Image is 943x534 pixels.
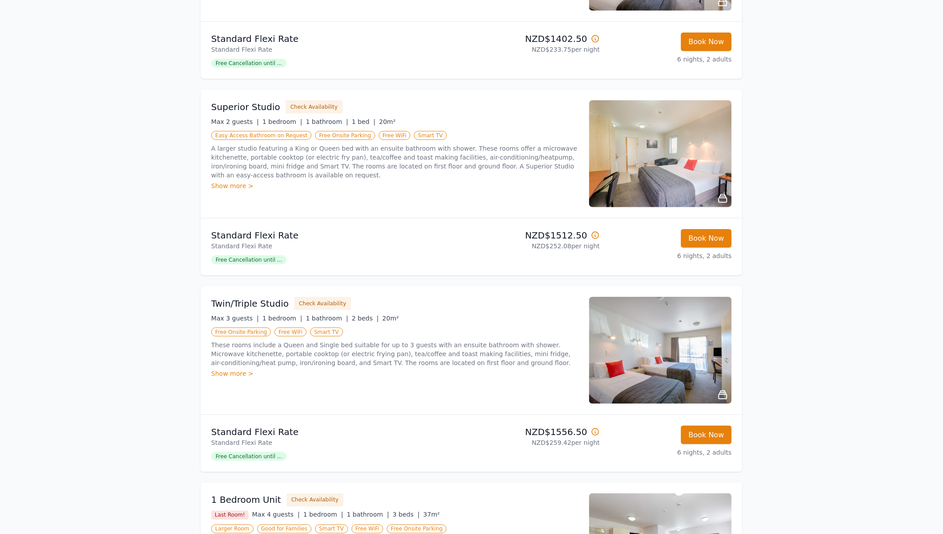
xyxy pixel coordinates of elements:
span: Last Room! [211,511,249,520]
p: Standard Flexi Rate [211,438,468,447]
button: Book Now [681,229,732,248]
span: 20m² [379,118,396,125]
p: Standard Flexi Rate [211,229,468,242]
span: 1 bedroom | [303,511,344,518]
h3: 1 Bedroom Unit [211,494,281,506]
span: Free WiFi [275,328,307,337]
p: Standard Flexi Rate [211,33,468,45]
button: Check Availability [287,493,344,507]
span: 1 bed | [352,118,375,125]
p: Standard Flexi Rate [211,426,468,438]
p: NZD$252.08 per night [475,242,600,251]
span: 20m² [382,315,399,322]
span: Larger Room [211,525,254,534]
span: Max 4 guests | [252,511,300,518]
span: 1 bedroom | [262,118,303,125]
p: 6 nights, 2 adults [607,251,732,260]
span: Free Cancellation until ... [211,255,287,264]
button: Check Availability [286,100,343,114]
p: NZD$233.75 per night [475,45,600,54]
span: Good for Families [257,525,312,534]
button: Book Now [681,33,732,51]
h3: Superior Studio [211,101,280,113]
p: These rooms include a Queen and Single bed suitable for up to 3 guests with an ensuite bathroom w... [211,341,578,367]
p: 6 nights, 2 adults [607,55,732,64]
p: 6 nights, 2 adults [607,448,732,457]
p: NZD$1556.50 [475,426,600,438]
span: Smart TV [315,525,348,534]
span: 1 bedroom | [262,315,303,322]
span: Free Onsite Parking [315,131,375,140]
span: 37m² [423,511,440,518]
span: 2 beds | [352,315,379,322]
p: NZD$259.42 per night [475,438,600,447]
span: 1 bathroom | [306,118,348,125]
p: Standard Flexi Rate [211,242,468,251]
span: 3 beds | [393,511,420,518]
p: NZD$1402.50 [475,33,600,45]
span: 1 bathroom | [347,511,389,518]
span: Easy Access Bathroom on Request [211,131,312,140]
span: Free Cancellation until ... [211,59,287,68]
h3: Twin/Triple Studio [211,297,289,310]
button: Book Now [681,426,732,444]
span: Free WiFi [379,131,411,140]
div: Show more > [211,181,578,190]
span: Free Cancellation until ... [211,452,287,461]
p: NZD$1512.50 [475,229,600,242]
span: Max 3 guests | [211,315,259,322]
span: 1 bathroom | [306,315,348,322]
div: Show more > [211,369,578,378]
span: Smart TV [310,328,343,337]
span: Free Onsite Parking [211,328,271,337]
span: Free Onsite Parking [387,525,447,534]
span: Free WiFi [352,525,384,534]
span: Smart TV [414,131,447,140]
p: A larger studio featuring a King or Queen bed with an ensuite bathroom with shower. These rooms o... [211,144,578,180]
span: Max 2 guests | [211,118,259,125]
p: Standard Flexi Rate [211,45,468,54]
button: Check Availability [294,297,351,310]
